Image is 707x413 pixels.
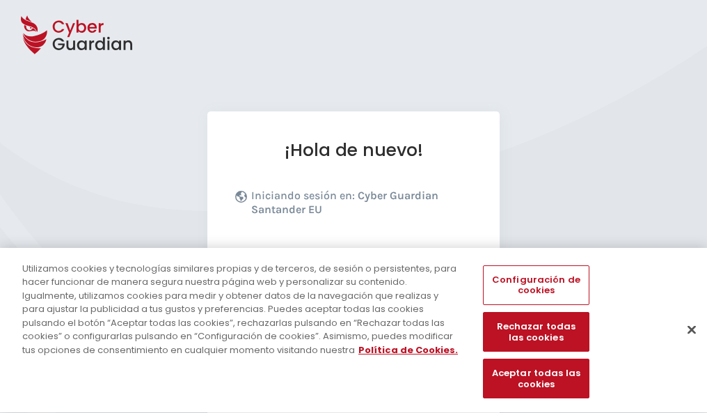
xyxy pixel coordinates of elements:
div: Utilizamos cookies y tecnologías similares propias y de terceros, de sesión o persistentes, para ... [22,262,462,357]
h1: ¡Hola de nuevo! [235,139,472,161]
a: Más información sobre su privacidad, se abre en una nueva pestaña [358,343,458,357]
button: Aceptar todas las cookies [483,359,589,399]
button: Rechazar todas las cookies [483,313,589,352]
button: Cerrar [676,314,707,345]
b: Cyber Guardian Santander EU [251,189,438,216]
p: Iniciando sesión en: [251,189,468,224]
button: Configuración de cookies, Abre el cuadro de diálogo del centro de preferencias. [483,265,589,305]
